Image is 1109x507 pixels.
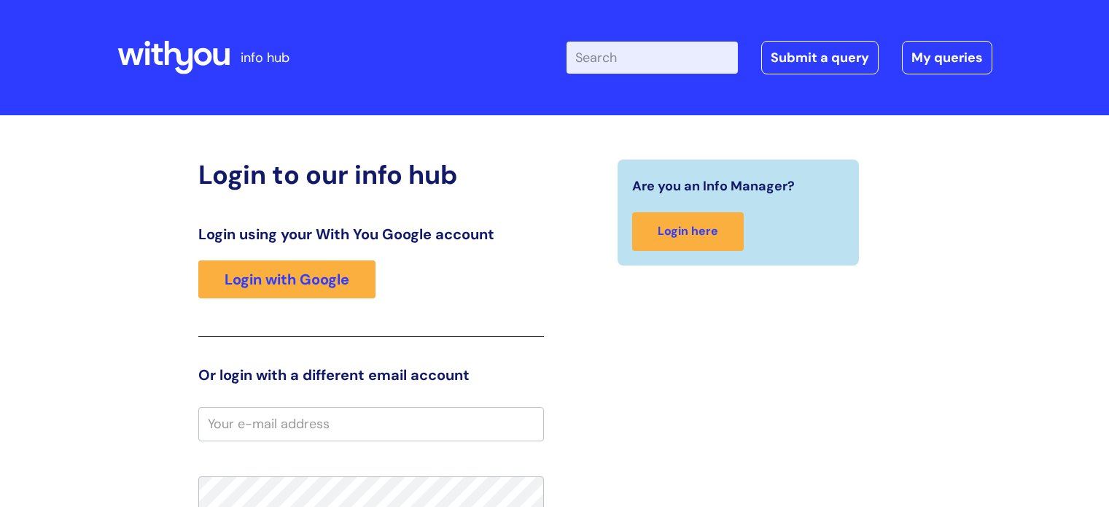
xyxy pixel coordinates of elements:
[198,159,544,190] h2: Login to our info hub
[198,366,544,384] h3: Or login with a different email account
[902,41,992,74] a: My queries
[632,174,795,198] span: Are you an Info Manager?
[198,407,544,441] input: Your e-mail address
[632,212,744,251] a: Login here
[761,41,879,74] a: Submit a query
[198,225,544,243] h3: Login using your With You Google account
[241,46,289,69] p: info hub
[567,42,738,74] input: Search
[198,260,375,298] a: Login with Google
